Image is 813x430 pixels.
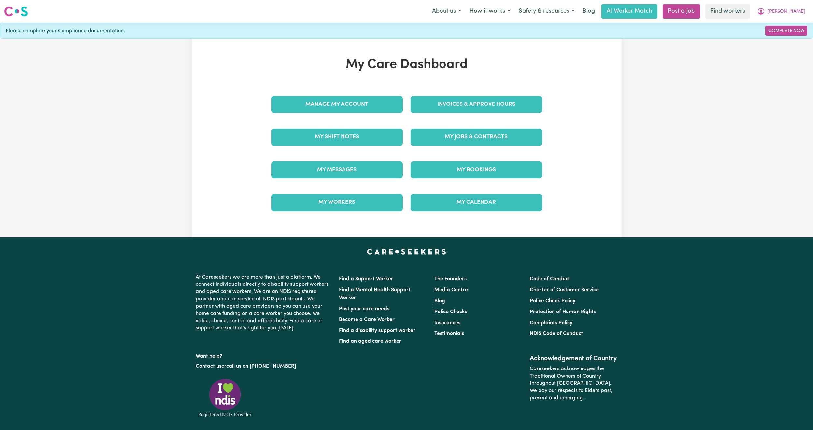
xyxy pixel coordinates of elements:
[339,306,389,312] a: Post your care needs
[411,161,542,178] a: My Bookings
[226,364,296,369] a: call us on [PHONE_NUMBER]
[787,404,808,425] iframe: Button to launch messaging window, conversation in progress
[434,320,460,326] a: Insurances
[434,309,467,314] a: Police Checks
[514,5,579,18] button: Safety & resources
[434,298,445,304] a: Blog
[530,276,570,282] a: Code of Conduct
[271,161,403,178] a: My Messages
[530,287,599,293] a: Charter of Customer Service
[367,249,446,254] a: Careseekers home page
[530,320,572,326] a: Complaints Policy
[434,331,464,336] a: Testimonials
[271,194,403,211] a: My Workers
[271,129,403,146] a: My Shift Notes
[434,287,468,293] a: Media Centre
[753,5,809,18] button: My Account
[601,4,657,19] a: AI Worker Match
[339,276,393,282] a: Find a Support Worker
[267,57,546,73] h1: My Care Dashboard
[530,309,596,314] a: Protection of Human Rights
[428,5,465,18] button: About us
[705,4,750,19] a: Find workers
[411,96,542,113] a: Invoices & Approve Hours
[4,4,28,19] a: Careseekers logo
[765,26,807,36] a: Complete Now
[434,276,467,282] a: The Founders
[339,287,411,300] a: Find a Mental Health Support Worker
[579,4,599,19] a: Blog
[196,271,331,335] p: At Careseekers we are more than just a platform. We connect individuals directly to disability su...
[411,129,542,146] a: My Jobs & Contracts
[6,27,125,35] span: Please complete your Compliance documentation.
[196,364,221,369] a: Contact us
[196,378,254,418] img: Registered NDIS provider
[339,317,395,322] a: Become a Care Worker
[4,6,28,17] img: Careseekers logo
[339,328,415,333] a: Find a disability support worker
[465,5,514,18] button: How it works
[530,298,575,304] a: Police Check Policy
[530,363,617,404] p: Careseekers acknowledges the Traditional Owners of Country throughout [GEOGRAPHIC_DATA]. We pay o...
[196,350,331,360] p: Want help?
[530,355,617,363] h2: Acknowledgement of Country
[339,339,401,344] a: Find an aged care worker
[767,8,805,15] span: [PERSON_NAME]
[271,96,403,113] a: Manage My Account
[411,194,542,211] a: My Calendar
[196,360,331,372] p: or
[663,4,700,19] a: Post a job
[530,331,583,336] a: NDIS Code of Conduct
